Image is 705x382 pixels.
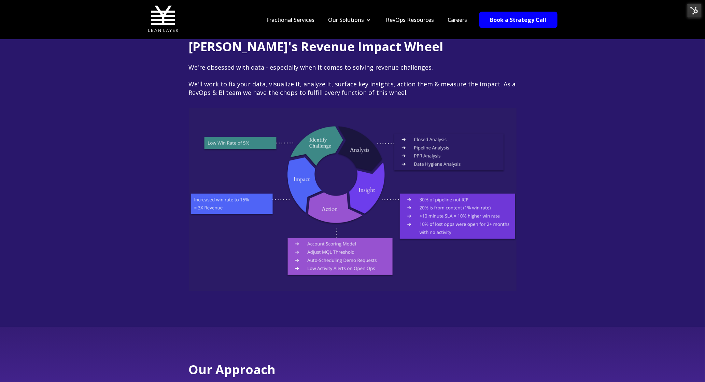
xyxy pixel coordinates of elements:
[267,16,315,24] a: Fractional Services
[189,361,276,378] span: Our Approach
[189,108,517,291] img: Lean Layer Revenue Impact Wheel
[479,12,558,28] a: Book a Strategy Call
[687,3,702,18] img: HubSpot Tools Menu Toggle
[328,16,364,24] a: Our Solutions
[189,38,443,55] span: [PERSON_NAME]'s Revenue Impact Wheel
[148,3,179,34] img: Lean Layer Logo
[386,16,434,24] a: RevOps Resources
[189,63,516,97] span: We're obsessed with data - especially when it comes to solving revenue challenges. We'll work to ...
[448,16,467,24] a: Careers
[260,16,474,24] div: Navigation Menu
